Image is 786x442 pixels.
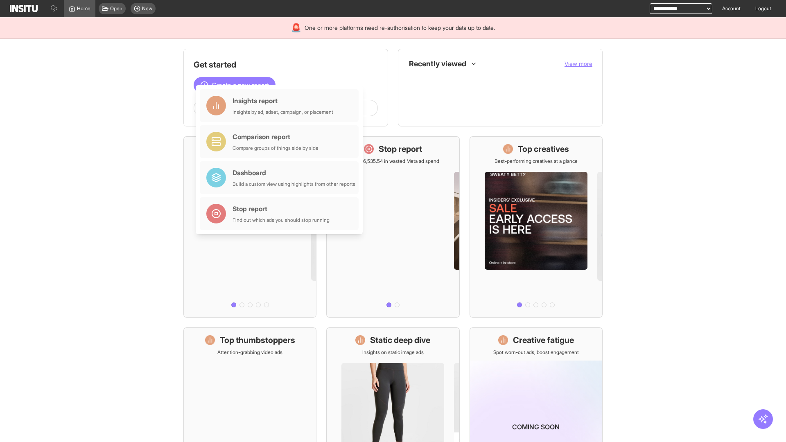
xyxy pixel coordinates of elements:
[233,109,333,115] div: Insights by ad, adset, campaign, or placement
[217,349,282,356] p: Attention-grabbing video ads
[183,136,316,318] a: What's live nowSee all active ads instantly
[233,204,330,214] div: Stop report
[110,5,122,12] span: Open
[77,5,90,12] span: Home
[142,5,152,12] span: New
[212,80,269,90] span: Create a new report
[233,132,318,142] div: Comparison report
[347,158,439,165] p: Save £16,535.54 in wasted Meta ad spend
[362,349,424,356] p: Insights on static image ads
[194,59,378,70] h1: Get started
[291,22,301,34] div: 🚨
[305,24,495,32] span: One or more platforms need re-authorisation to keep your data up to date.
[220,334,295,346] h1: Top thumbstoppers
[233,145,318,151] div: Compare groups of things side by side
[233,181,355,187] div: Build a custom view using highlights from other reports
[326,136,459,318] a: Stop reportSave £16,535.54 in wasted Meta ad spend
[233,96,333,106] div: Insights report
[565,60,592,68] button: View more
[233,168,355,178] div: Dashboard
[565,60,592,67] span: View more
[470,136,603,318] a: Top creativesBest-performing creatives at a glance
[10,5,38,12] img: Logo
[379,143,422,155] h1: Stop report
[518,143,569,155] h1: Top creatives
[370,334,430,346] h1: Static deep dive
[194,77,276,93] button: Create a new report
[495,158,578,165] p: Best-performing creatives at a glance
[233,217,330,223] div: Find out which ads you should stop running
